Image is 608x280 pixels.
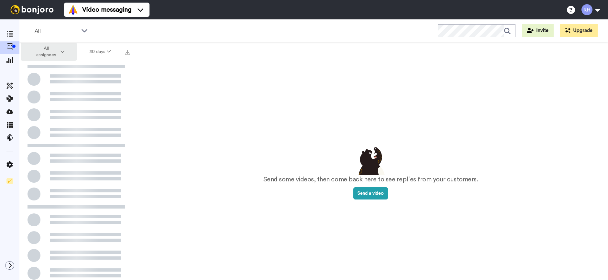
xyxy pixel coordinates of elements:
[125,50,130,55] img: export.svg
[82,5,131,14] span: Video messaging
[8,5,56,14] img: bj-logo-header-white.svg
[560,24,598,37] button: Upgrade
[33,45,59,58] span: All assignees
[355,145,387,175] img: results-emptystates.png
[6,178,13,184] img: Checklist.svg
[68,5,78,15] img: vm-color.svg
[77,46,123,58] button: 30 days
[21,43,77,61] button: All assignees
[353,187,388,199] button: Send a video
[35,27,78,35] span: All
[522,24,554,37] button: Invite
[123,47,132,57] button: Export all results that match these filters now.
[263,175,478,184] p: Send some videos, then come back here to see replies from your customers.
[353,191,388,196] a: Send a video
